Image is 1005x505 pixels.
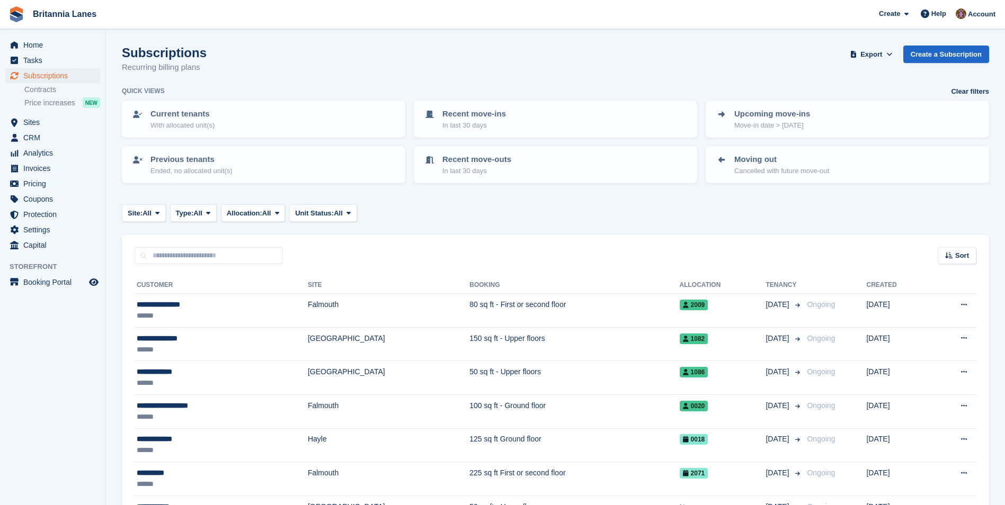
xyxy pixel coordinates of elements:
[5,207,100,222] a: menu
[308,294,469,328] td: Falmouth
[469,361,679,395] td: 50 sq ft - Upper floors
[23,176,87,191] span: Pricing
[956,8,966,19] img: Andy Collier
[807,367,835,376] span: Ongoing
[866,462,930,496] td: [DATE]
[123,102,404,137] a: Current tenants With allocated unit(s)
[931,8,946,19] span: Help
[469,394,679,428] td: 100 sq ft - Ground floor
[150,154,233,166] p: Previous tenants
[807,435,835,443] span: Ongoing
[680,434,708,445] span: 0018
[766,434,791,445] span: [DATE]
[308,327,469,361] td: [GEOGRAPHIC_DATA]
[766,366,791,377] span: [DATE]
[308,361,469,395] td: [GEOGRAPHIC_DATA]
[122,61,207,74] p: Recurring billing plans
[442,108,506,120] p: Recent move-ins
[766,333,791,344] span: [DATE]
[766,299,791,310] span: [DATE]
[680,468,708,479] span: 2071
[334,208,343,219] span: All
[83,97,100,108] div: NEW
[879,8,900,19] span: Create
[122,86,165,96] h6: Quick views
[860,49,882,60] span: Export
[766,277,803,294] th: Tenancy
[766,400,791,411] span: [DATE]
[5,146,100,160] a: menu
[308,394,469,428] td: Falmouth
[734,166,829,176] p: Cancelled with future move-out
[23,161,87,176] span: Invoices
[308,277,469,294] th: Site
[5,161,100,176] a: menu
[122,204,166,222] button: Site: All
[150,108,215,120] p: Current tenants
[8,6,24,22] img: stora-icon-8386f47178a22dfd0bd8f6a31ec36ba5ce8667c1dd55bd0f319d3a0aa187defe.svg
[848,46,895,63] button: Export
[5,38,100,52] a: menu
[123,147,404,182] a: Previous tenants Ended, no allocated unit(s)
[295,208,334,219] span: Unit Status:
[680,333,708,344] span: 1082
[442,166,511,176] p: In last 30 days
[87,276,100,288] a: Preview store
[442,120,506,131] p: In last 30 days
[807,300,835,309] span: Ongoing
[734,108,810,120] p: Upcoming move-ins
[5,275,100,290] a: menu
[23,53,87,68] span: Tasks
[23,115,87,130] span: Sites
[170,204,217,222] button: Type: All
[5,192,100,206] a: menu
[23,207,87,222] span: Protection
[5,238,100,252] a: menu
[5,115,100,130] a: menu
[955,250,969,261] span: Sort
[23,68,87,83] span: Subscriptions
[807,334,835,342] span: Ongoing
[807,401,835,410] span: Ongoing
[866,394,930,428] td: [DATE]
[469,277,679,294] th: Booking
[262,208,271,219] span: All
[866,294,930,328] td: [DATE]
[5,222,100,237] a: menu
[23,275,87,290] span: Booking Portal
[680,367,708,377] span: 1086
[469,327,679,361] td: 150 sq ft - Upper floors
[122,46,207,60] h1: Subscriptions
[766,467,791,479] span: [DATE]
[968,9,995,20] span: Account
[707,147,988,182] a: Moving out Cancelled with future move-out
[150,166,233,176] p: Ended, no allocated unit(s)
[866,428,930,462] td: [DATE]
[469,294,679,328] td: 80 sq ft - First or second floor
[415,147,696,182] a: Recent move-outs In last 30 days
[807,468,835,477] span: Ongoing
[903,46,989,63] a: Create a Subscription
[5,68,100,83] a: menu
[221,204,286,222] button: Allocation: All
[866,277,930,294] th: Created
[10,261,105,272] span: Storefront
[707,102,988,137] a: Upcoming move-ins Move-in date > [DATE]
[143,208,152,219] span: All
[308,462,469,496] td: Falmouth
[680,300,708,310] span: 2009
[135,277,308,294] th: Customer
[680,401,708,411] span: 0020
[176,208,194,219] span: Type:
[24,85,100,95] a: Contracts
[866,327,930,361] td: [DATE]
[734,154,829,166] p: Moving out
[680,277,766,294] th: Allocation
[193,208,202,219] span: All
[128,208,143,219] span: Site:
[23,146,87,160] span: Analytics
[5,130,100,145] a: menu
[23,38,87,52] span: Home
[951,86,989,97] a: Clear filters
[308,428,469,462] td: Hayle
